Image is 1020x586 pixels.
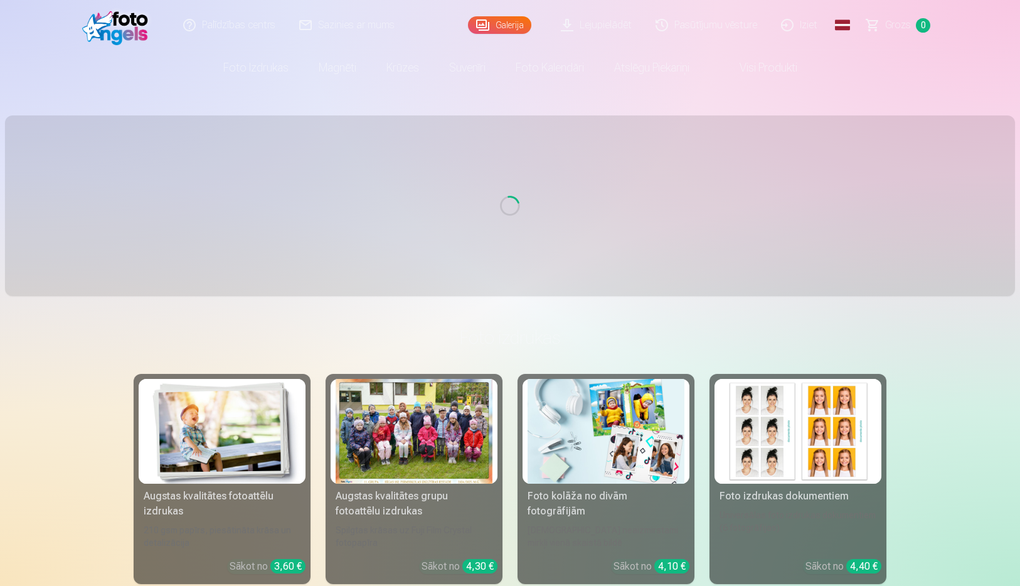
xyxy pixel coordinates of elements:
[523,489,689,519] div: Foto kolāža no divām fotogrāfijām
[304,50,371,85] a: Magnēti
[371,50,434,85] a: Krūzes
[805,559,881,574] div: Sākot no
[518,374,694,584] a: Foto kolāža no divām fotogrāfijāmFoto kolāža no divām fotogrāfijām[DEMOGRAPHIC_DATA] neaizmirstam...
[528,379,684,484] img: Foto kolāža no divām fotogrāfijām
[468,16,531,34] a: Galerija
[331,524,497,549] div: Spilgtas krāsas uz Fuji Film Crystal fotopapīra
[846,559,881,573] div: 4,40 €
[270,559,305,573] div: 3,60 €
[331,489,497,519] div: Augstas kvalitātes grupu fotoattēlu izdrukas
[139,524,305,549] div: 210 gsm papīrs, piesātināta krāsa un detalizācija
[715,509,881,549] div: Universālas foto izdrukas dokumentiem (6 fotogrāfijas)
[139,489,305,519] div: Augstas kvalitātes fotoattēlu izdrukas
[709,374,886,584] a: Foto izdrukas dokumentiemFoto izdrukas dokumentiemUniversālas foto izdrukas dokumentiem (6 fotogr...
[208,50,304,85] a: Foto izdrukas
[599,50,704,85] a: Atslēgu piekariņi
[422,559,497,574] div: Sākot no
[230,559,305,574] div: Sākot no
[462,559,497,573] div: 4,30 €
[885,18,911,33] span: Grozs
[654,559,689,573] div: 4,10 €
[134,374,311,584] a: Augstas kvalitātes fotoattēlu izdrukasAugstas kvalitātes fotoattēlu izdrukas210 gsm papīrs, piesā...
[144,326,876,349] h3: Foto izdrukas
[614,559,689,574] div: Sākot no
[144,379,300,484] img: Augstas kvalitātes fotoattēlu izdrukas
[434,50,501,85] a: Suvenīri
[326,374,502,584] a: Augstas kvalitātes grupu fotoattēlu izdrukasSpilgtas krāsas uz Fuji Film Crystal fotopapīraSākot ...
[704,50,812,85] a: Visi produkti
[82,5,154,45] img: /fa1
[501,50,599,85] a: Foto kalendāri
[523,524,689,549] div: [DEMOGRAPHIC_DATA] neaizmirstami mirkļi vienā skaistā bildē
[715,489,881,504] div: Foto izdrukas dokumentiem
[916,18,930,33] span: 0
[720,379,876,484] img: Foto izdrukas dokumentiem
